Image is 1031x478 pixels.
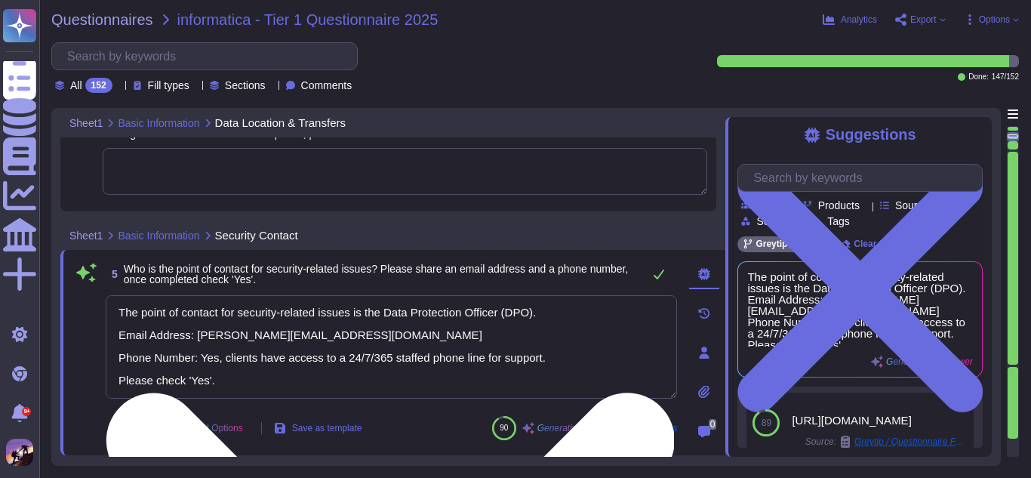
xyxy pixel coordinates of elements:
span: 147 / 152 [992,73,1019,81]
button: Analytics [823,14,877,26]
span: Questionnaires [51,12,153,27]
span: informatica - Tier 1 Questionnaire 2025 [177,12,439,27]
input: Search by keywords [60,43,357,69]
span: Done: [968,73,989,81]
span: Who is the point of contact for security-related issues? Please share an email address and a phon... [124,263,629,285]
span: Fill types [148,80,189,91]
textarea: The point of contact for security-related issues is the Data Protection Officer (DPO). Email Addr... [106,295,677,399]
span: Sheet1 [69,230,103,241]
span: Sheet1 [69,118,103,128]
div: 9+ [22,407,31,416]
span: Export [910,15,937,24]
span: Options [979,15,1010,24]
span: Data Location & Transfers [215,117,346,128]
input: Search by keywords [746,165,982,191]
span: Basic Information [118,118,199,128]
div: 152 [85,78,112,93]
span: 90 [500,424,508,432]
span: Analytics [841,15,877,24]
span: Sections [225,80,266,91]
button: user [3,436,44,469]
span: 0 [709,419,717,430]
span: Security Contact [215,230,298,241]
img: user [6,439,33,466]
span: Basic Information [118,230,199,241]
span: 89 [762,418,771,427]
span: All [70,80,82,91]
span: Comments [301,80,352,91]
span: 5 [106,269,118,279]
